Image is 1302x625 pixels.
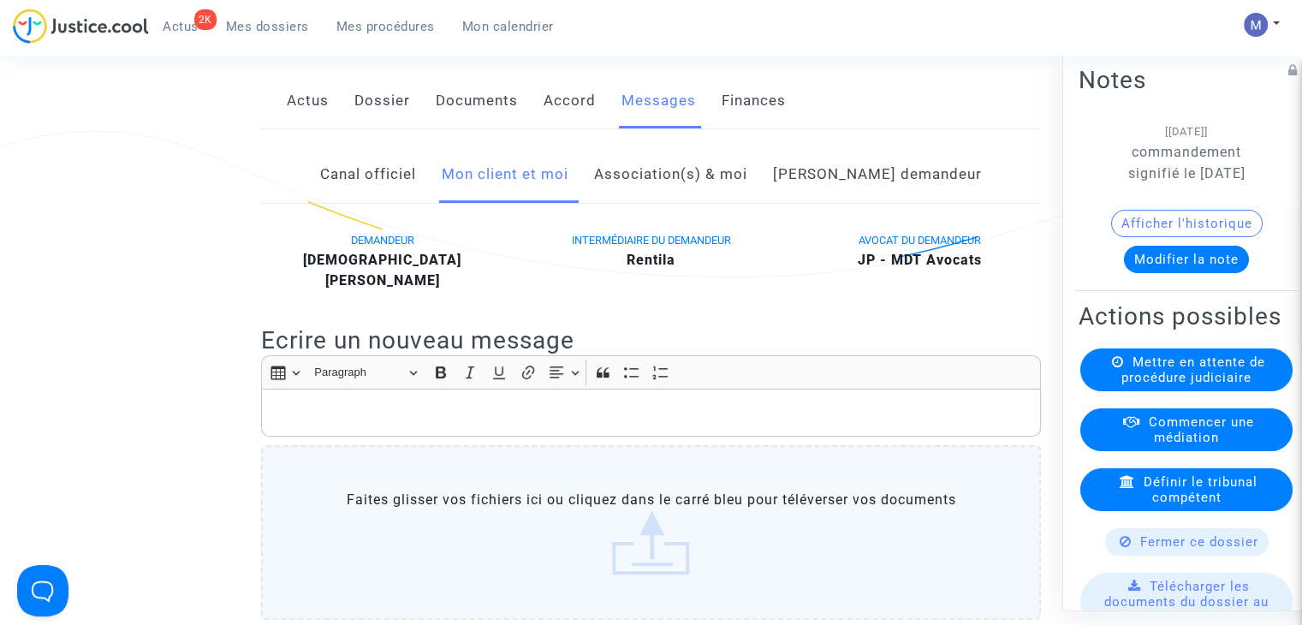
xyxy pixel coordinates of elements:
b: JP - MDT Avocats [858,252,982,268]
a: Documents [436,73,518,129]
span: Mettre en attente de procédure judiciaire [1121,354,1265,385]
h2: Notes [1079,65,1294,95]
span: Actus [163,19,199,34]
span: AVOCAT DU DEMANDEUR [859,234,981,247]
b: Rentila [627,252,675,268]
button: Modifier la note [1124,246,1249,273]
a: Dossier [354,73,410,129]
a: Actus [287,73,329,129]
div: Editor toolbar [261,355,1041,389]
img: AAcHTtesyyZjLYJxzrkRG5BOJsapQ6nO-85ChvdZAQ62n80C=s96-c [1244,13,1268,37]
span: Commencer une médiation [1149,414,1254,445]
a: Accord [544,73,596,129]
h2: Actions possibles [1079,301,1294,331]
span: Mes dossiers [226,19,309,34]
span: [[DATE]] [1165,125,1208,138]
a: Mon client et moi [442,146,568,203]
span: Paragraph [314,362,403,383]
span: Télécharger les documents du dossier au format PDF [1104,579,1269,625]
a: Finances [722,73,786,129]
span: Mes procédures [336,19,435,34]
a: Association(s) & moi [594,146,747,203]
a: Messages [621,73,696,129]
b: [DEMOGRAPHIC_DATA][PERSON_NAME] [303,252,461,289]
iframe: Help Scout Beacon - Open [17,565,68,616]
img: jc-logo.svg [13,9,149,44]
span: Fermer ce dossier [1140,534,1258,550]
span: Mon calendrier [462,19,554,34]
p: commandement signifié le [DATE] [1104,141,1269,184]
h2: Ecrire un nouveau message [261,325,1041,355]
a: Canal officiel [320,146,416,203]
span: INTERMÉDIAIRE DU DEMANDEUR [571,234,730,247]
span: DEMANDEUR [351,234,414,247]
button: Afficher l'historique [1111,210,1263,237]
div: Rich Text Editor, main [261,389,1041,437]
div: 2K [194,9,217,30]
a: [PERSON_NAME] demandeur [773,146,982,203]
span: Définir le tribunal compétent [1144,474,1257,505]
